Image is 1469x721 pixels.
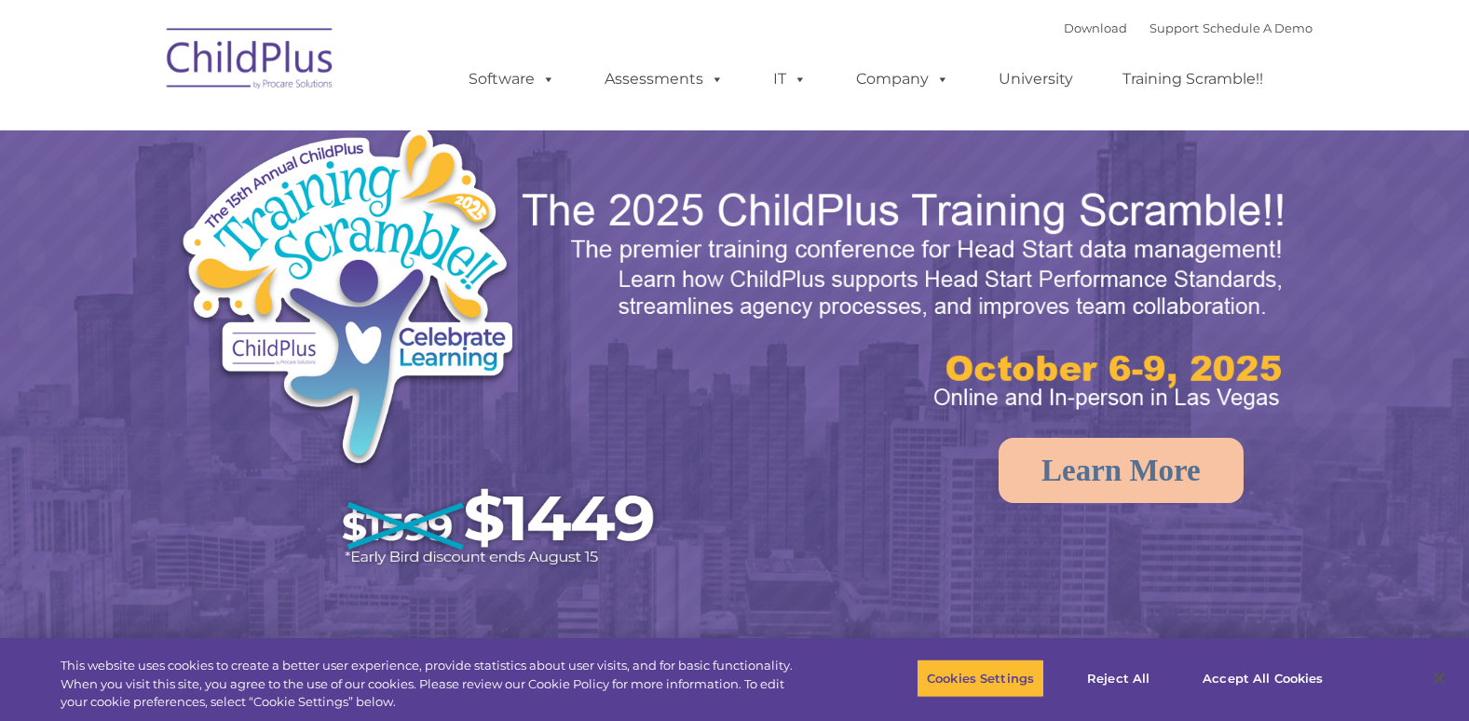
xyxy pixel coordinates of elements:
[1060,659,1177,698] button: Reject All
[1104,61,1282,98] a: Training Scramble!!
[450,61,574,98] a: Software
[1203,20,1313,35] a: Schedule A Demo
[259,199,338,213] span: Phone number
[755,61,825,98] a: IT
[999,438,1244,503] a: Learn More
[586,61,742,98] a: Assessments
[259,123,316,137] span: Last name
[1064,20,1127,35] a: Download
[917,659,1044,698] button: Cookies Settings
[837,61,968,98] a: Company
[980,61,1092,98] a: University
[157,15,344,108] img: ChildPlus by Procare Solutions
[61,657,808,712] div: This website uses cookies to create a better user experience, provide statistics about user visit...
[1064,20,1313,35] font: |
[1192,659,1333,698] button: Accept All Cookies
[1419,658,1460,699] button: Close
[1149,20,1199,35] a: Support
